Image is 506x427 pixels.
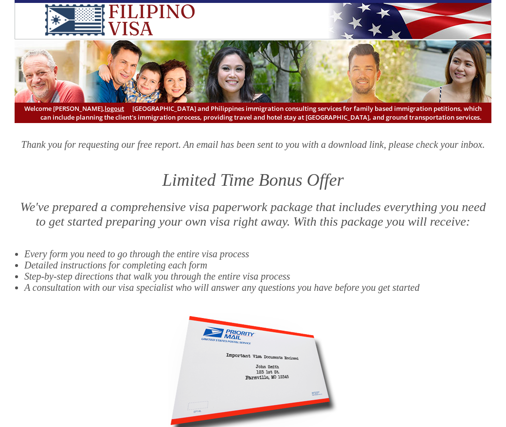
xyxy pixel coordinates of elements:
[105,104,124,113] a: logout
[24,104,124,113] span: Welcome [PERSON_NAME],
[24,249,491,260] li: Every form you need to go through the entire visa process
[15,170,491,190] h1: Limited Time Bonus Offer
[15,139,491,150] p: Thank you for requesting our free report. An email has been sent to you with a download link, ple...
[24,104,482,122] span: [GEOGRAPHIC_DATA] and Philippines immigration consulting services for family based immigration pe...
[24,271,491,282] li: Step-by-step directions that walk you through the entire visa process
[24,260,491,271] li: Detailed instructions for completing each form
[24,282,491,293] li: A consultation with our visa specialist who will answer any questions you have before you get sta...
[15,200,491,229] p: We've prepared a comprehensive visa paperwork package that includes everything you need to get st...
